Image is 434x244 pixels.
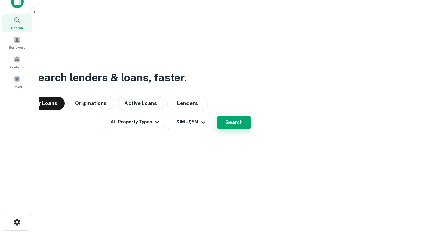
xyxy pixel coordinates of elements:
[2,73,32,91] a: Saved
[9,45,25,50] span: Borrowers
[167,97,208,110] button: Lenders
[167,116,214,129] button: $1M - $5M
[31,69,187,86] h3: Search lenders & loans, faster.
[10,64,24,70] span: Contacts
[2,14,32,32] a: Search
[400,190,434,222] iframe: Chat Widget
[11,25,23,30] span: Search
[105,116,164,129] button: All Property Types
[117,97,164,110] button: Active Loans
[67,97,114,110] button: Originations
[2,53,32,71] a: Contacts
[2,33,32,52] a: Borrowers
[217,116,251,129] button: Search
[12,84,22,89] span: Saved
